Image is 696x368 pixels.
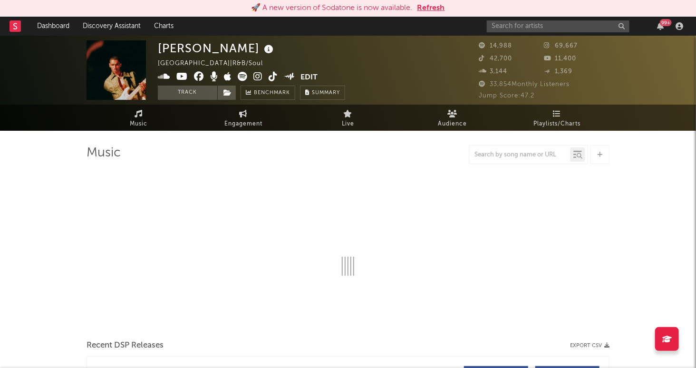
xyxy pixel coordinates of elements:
a: Live [296,105,400,131]
span: Recent DSP Releases [87,340,164,351]
a: Discovery Assistant [76,17,147,36]
input: Search by song name or URL [470,151,570,159]
span: Benchmark [254,87,290,99]
span: Playlists/Charts [534,118,581,130]
span: 3,144 [479,68,507,75]
a: Dashboard [30,17,76,36]
span: 14,988 [479,43,512,49]
div: 🚀 A new version of Sodatone is now available. [251,2,413,14]
a: Playlists/Charts [505,105,609,131]
div: [GEOGRAPHIC_DATA] | R&B/Soul [158,58,274,69]
span: Audience [438,118,467,130]
span: 33,854 Monthly Listeners [479,81,570,87]
button: Track [158,86,217,100]
button: 99+ [657,22,664,30]
input: Search for artists [487,20,629,32]
span: 11,400 [544,56,577,62]
span: 69,667 [544,43,578,49]
div: [PERSON_NAME] [158,40,276,56]
span: 1,369 [544,68,573,75]
span: Jump Score: 47.2 [479,93,534,99]
a: Audience [400,105,505,131]
a: Music [87,105,191,131]
span: Engagement [224,118,262,130]
span: Live [342,118,354,130]
span: Music [130,118,148,130]
a: Engagement [191,105,296,131]
a: Benchmark [241,86,295,100]
span: 42,700 [479,56,512,62]
button: Summary [300,86,345,100]
button: Edit [301,72,318,84]
a: Charts [147,17,180,36]
div: 99 + [660,19,672,26]
button: Refresh [417,2,445,14]
button: Export CSV [570,343,609,349]
span: Summary [312,90,340,96]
